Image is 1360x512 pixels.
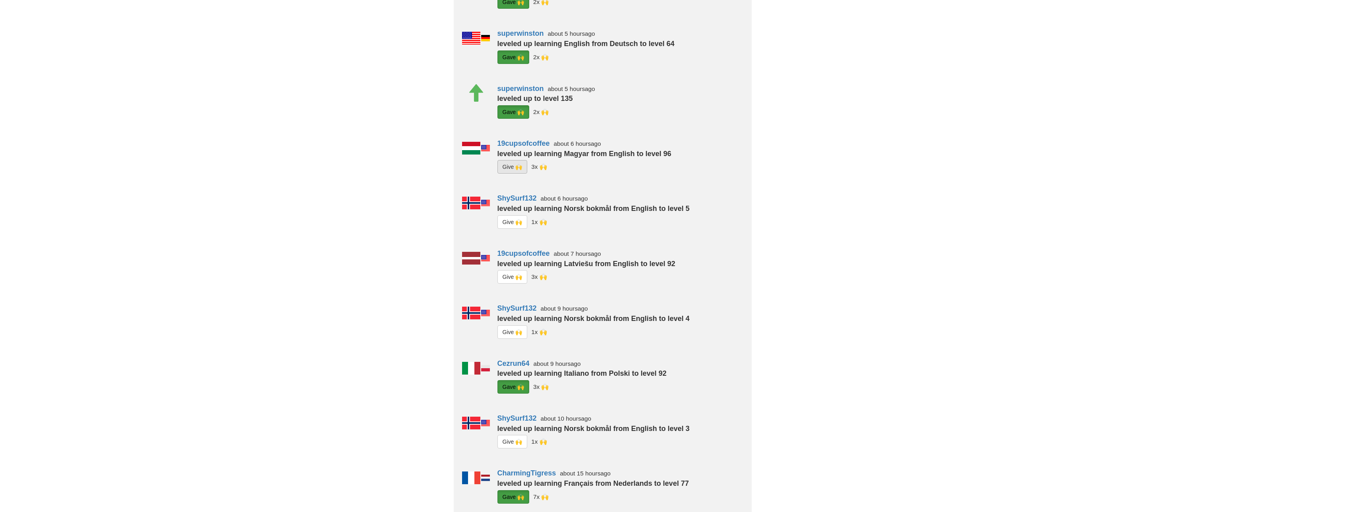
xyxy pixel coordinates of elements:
strong: leveled up learning Norsk bokmål from English to level 3 [497,425,690,433]
button: Gave 🙌 [497,380,529,394]
a: CharmingTigress [497,469,556,477]
small: about 15 hours ago [560,470,611,477]
small: about 7 hours ago [554,250,601,257]
button: Gave 🙌 [497,105,529,119]
strong: leveled up learning Latviešu from English to level 92 [497,260,675,268]
strong: leveled up to level 135 [497,95,573,102]
a: 19cupsofcoffee [497,139,550,147]
small: 1x 🙌 [531,218,547,225]
small: about 9 hours ago [534,360,581,367]
button: Gave 🙌 [497,50,529,64]
strong: leveled up learning Italiano from Polski to level 92 [497,369,667,377]
small: about 5 hours ago [548,85,595,92]
button: Give 🙌 [497,435,528,448]
small: CharmingTigress [531,438,547,445]
a: 19cupsofcoffee [497,249,550,257]
small: about 10 hours ago [541,415,592,422]
strong: leveled up learning Norsk bokmål from English to level 4 [497,315,690,323]
a: superwinston [497,85,544,93]
a: ShySurf132 [497,414,537,422]
small: LuciusVorenusX<br />CharmingTigress [533,53,549,60]
small: CharmingTigress [531,328,547,335]
small: LateButterfly3074<br />CharmingTigress<br />superwinston [531,273,547,280]
button: Gave 🙌 [497,490,529,504]
a: ShySurf132 [497,194,537,202]
button: Give 🙌 [497,215,528,229]
strong: leveled up learning Français from Nederlands to level 77 [497,479,689,487]
a: ShySurf132 [497,304,537,312]
button: Give 🙌 [497,325,528,339]
strong: leveled up learning English from Deutsch to level 64 [497,40,675,48]
small: LateButterfly3074<br />CharmingTigress<br />superwinston [531,163,547,170]
small: superwinston<br />Toshiro42<br />LuciusVorenusX<br />Morela<br />GIlinggalang123<br />sjfree<br /... [533,493,549,500]
small: about 5 hours ago [548,30,595,37]
small: LuciusVorenusX<br />CharmingTigress [533,108,549,115]
small: CharmingTigress<br />superwinston<br />LuciusVorenusX [533,383,549,390]
a: superwinston [497,29,544,37]
strong: leveled up learning Magyar from English to level 96 [497,150,671,158]
a: Cezrun64 [497,359,530,367]
button: Give 🙌 [497,160,528,174]
small: about 9 hours ago [541,305,588,312]
strong: leveled up learning Norsk bokmål from English to level 5 [497,205,690,213]
small: about 6 hours ago [554,140,601,147]
small: about 6 hours ago [541,195,588,202]
button: Give 🙌 [497,270,528,284]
